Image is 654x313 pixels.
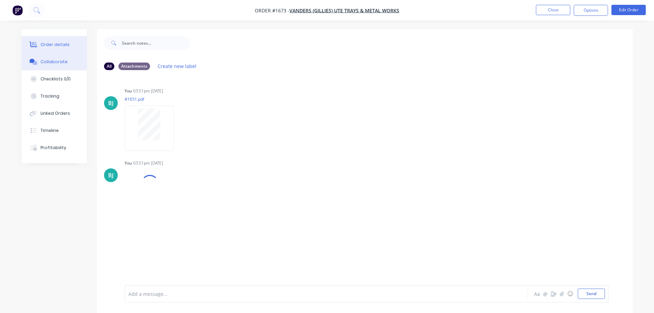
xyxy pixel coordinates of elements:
button: Timeline [22,122,87,139]
div: Profitability [41,145,66,151]
button: Order details [22,36,87,53]
button: Linked Orders [22,105,87,122]
button: Close [536,5,570,15]
div: Order details [41,42,70,48]
div: You [125,160,132,166]
div: BJ [108,171,114,179]
div: BJ [108,99,114,107]
button: Tracking [22,88,87,105]
span: Order #1673 - [255,7,289,14]
div: Tracking [41,93,59,99]
button: Send [578,289,605,299]
button: Collaborate [22,53,87,70]
input: Search notes... [122,36,190,50]
div: Collaborate [41,59,68,65]
div: Linked Orders [41,110,70,116]
img: Factory [12,5,23,15]
div: 03:51pm [DATE] [133,88,163,94]
div: You [125,88,132,94]
button: Edit Order [611,5,646,15]
div: Checklists 0/0 [41,76,71,82]
p: #1651.pdf [125,96,181,102]
button: Options [574,5,608,16]
div: 03:51pm [DATE] [133,160,163,166]
button: Create new label [154,62,200,71]
a: Vanders (Gillies) Ute Trays & Metal Works [289,7,399,14]
button: Checklists 0/0 [22,70,87,88]
button: @ [541,290,550,298]
button: Profitability [22,139,87,156]
div: All [104,63,114,70]
div: Attachments [118,63,150,70]
div: Timeline [41,127,59,134]
button: Aa [533,290,541,298]
button: ☺ [566,290,574,298]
